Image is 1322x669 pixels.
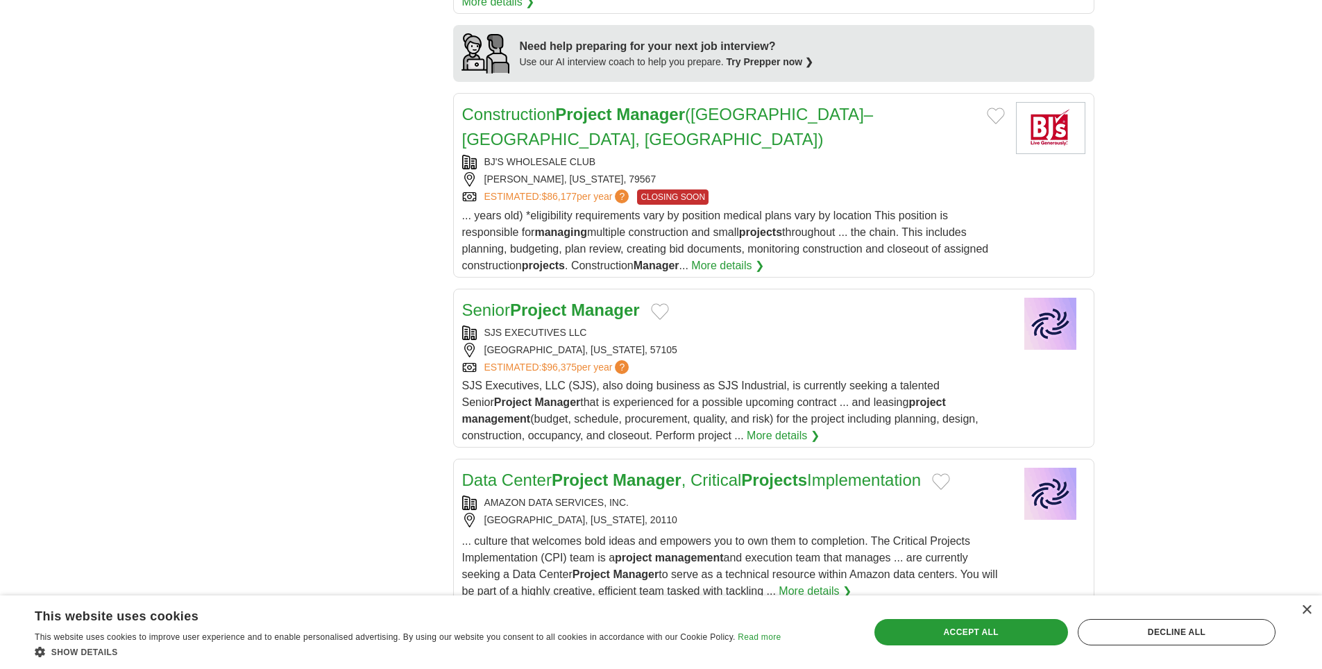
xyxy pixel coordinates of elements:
span: $86,177 [541,191,577,202]
strong: Manager [571,300,640,319]
a: Read more, opens a new window [738,632,781,642]
div: [GEOGRAPHIC_DATA], [US_STATE], 57105 [462,343,1005,357]
a: Try Prepper now ❯ [727,56,814,67]
div: [PERSON_NAME], [US_STATE], 79567 [462,172,1005,187]
strong: Manager [613,568,659,580]
strong: Project [494,396,532,408]
button: Add to favorite jobs [987,108,1005,124]
strong: project [908,396,945,408]
a: Data CenterProject Manager, CriticalProjectsImplementation [462,471,922,489]
a: More details ❯ [691,257,764,274]
strong: projects [739,226,782,238]
strong: Manager [616,105,685,124]
strong: Projects [741,471,807,489]
span: $96,375 [541,362,577,373]
img: Company logo [1016,298,1085,350]
span: ? [615,360,629,374]
div: Show details [35,645,781,659]
strong: Project [552,471,608,489]
span: This website uses cookies to improve user experience and to enable personalised advertising. By u... [35,632,736,642]
a: More details ❯ [747,427,820,444]
div: This website uses cookies [35,604,746,625]
div: Use our AI interview coach to help you prepare. [520,55,814,69]
span: ? [615,189,629,203]
a: More details ❯ [779,583,851,600]
div: Accept all [874,619,1068,645]
button: Add to favorite jobs [651,303,669,320]
span: ... years old) *eligibility requirements vary by position medical plans vary by location This pos... [462,210,989,271]
div: AMAZON DATA SERVICES, INC. [462,496,1005,510]
a: BJ'S WHOLESALE CLUB [484,156,596,167]
button: Add to favorite jobs [932,473,950,490]
span: ... culture that welcomes bold ideas and empowers you to own them to completion. The Critical Pro... [462,535,998,597]
a: ESTIMATED:$86,177per year? [484,189,632,205]
strong: Project [510,300,566,319]
strong: managing [534,226,587,238]
strong: projects [522,260,565,271]
div: [GEOGRAPHIC_DATA], [US_STATE], 20110 [462,513,1005,527]
span: CLOSING SOON [637,189,709,205]
img: BJ's Wholesale Club, Inc. logo [1016,102,1085,154]
span: SJS Executives, LLC (SJS), also doing business as SJS Industrial, is currently seeking a talented... [462,380,978,441]
div: Need help preparing for your next job interview? [520,38,814,55]
span: Show details [51,647,118,657]
strong: management [655,552,724,564]
strong: project [615,552,652,564]
a: ConstructionProject Manager([GEOGRAPHIC_DATA]–[GEOGRAPHIC_DATA], [GEOGRAPHIC_DATA]) [462,105,874,149]
strong: Manager [534,396,580,408]
strong: Manager [634,260,679,271]
a: SeniorProject Manager [462,300,640,319]
a: ESTIMATED:$96,375per year? [484,360,632,375]
div: SJS EXECUTIVES LLC [462,325,1005,340]
div: Decline all [1078,619,1276,645]
img: Company logo [1016,468,1085,520]
div: Close [1301,605,1312,616]
strong: Manager [613,471,681,489]
strong: Project [555,105,611,124]
strong: Project [573,568,610,580]
strong: management [462,413,531,425]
